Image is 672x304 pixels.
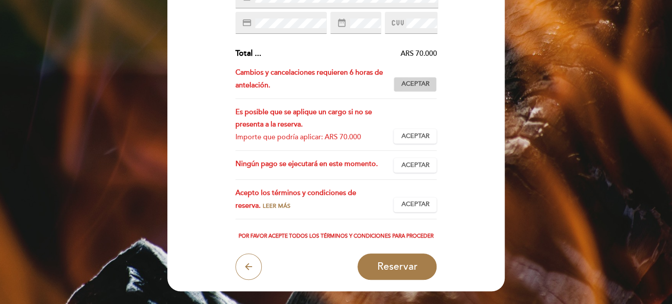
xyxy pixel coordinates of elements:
[235,187,394,212] div: Acepto los términos y condiciones de reserva.
[261,49,437,59] div: ARS 70.000
[337,18,347,28] i: date_range
[394,158,437,173] button: Aceptar
[394,197,437,212] button: Aceptar
[401,132,429,141] span: Aceptar
[401,80,429,89] span: Aceptar
[394,77,437,92] button: Aceptar
[377,261,417,273] span: Reservar
[235,106,387,131] div: Es posible que se aplique un cargo si no se presenta a la reserva.
[401,161,429,170] span: Aceptar
[235,233,437,239] div: Por favor acepte todos los términos y condiciones para proceder
[242,18,252,28] i: credit_card
[394,129,437,144] button: Aceptar
[401,200,429,209] span: Aceptar
[235,66,394,92] div: Cambios y cancelaciones requieren 6 horas de antelación.
[358,253,437,280] button: Reservar
[235,48,261,58] span: Total ...
[243,261,254,272] i: arrow_back
[235,253,262,280] button: arrow_back
[263,203,290,210] span: Leer más
[235,158,394,173] div: Ningún pago se ejecutará en este momento.
[235,131,387,144] div: Importe que podría aplicar: ARS 70.000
